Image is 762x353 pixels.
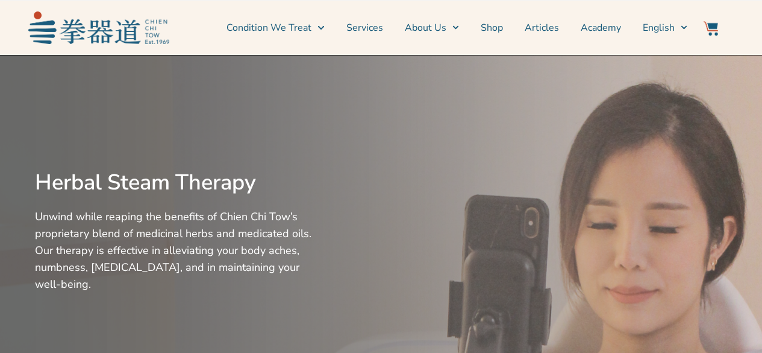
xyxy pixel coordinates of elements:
p: Unwind while reaping the benefits of Chien Chi Tow’s proprietary blend of medicinal herbs and med... [35,208,312,293]
span: English [643,21,675,35]
nav: Menu [175,13,687,43]
a: About Us [405,13,459,43]
a: English [643,13,687,43]
a: Shop [481,13,503,43]
a: Academy [581,13,621,43]
a: Articles [525,13,559,43]
a: Condition We Treat [226,13,324,43]
img: Website Icon-03 [704,21,718,36]
h2: Herbal Steam Therapy [35,170,312,196]
a: Services [346,13,383,43]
